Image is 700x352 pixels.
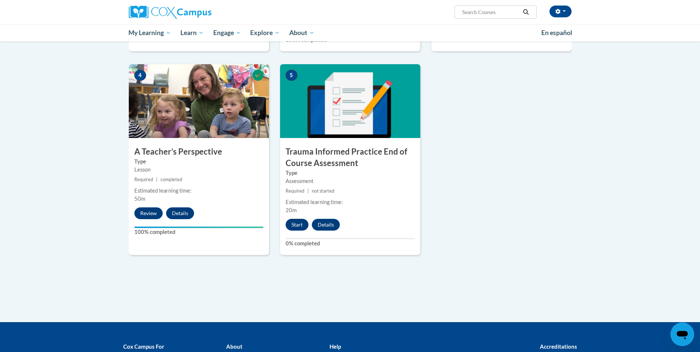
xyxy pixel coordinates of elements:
span: 5 [286,70,297,81]
a: Explore [245,24,285,41]
div: Your progress [134,227,263,228]
span: 4 [134,70,146,81]
div: Assessment [286,177,415,185]
span: En español [541,29,572,37]
img: Course Image [129,64,269,138]
span: completed [161,177,182,182]
h3: A Teacher’s Perspective [129,146,269,158]
iframe: Button to launch messaging window [670,322,694,346]
div: Lesson [134,166,263,174]
div: Estimated learning time: [134,187,263,195]
img: Course Image [280,64,420,138]
div: Estimated learning time: [286,198,415,206]
span: 50m [134,196,145,202]
span: About [289,28,314,37]
h3: Trauma Informed Practice End of Course Assessment [280,146,420,169]
span: My Learning [128,28,171,37]
b: Accreditations [540,343,577,350]
button: Start [286,219,308,231]
a: En español [537,25,577,41]
span: Required [134,177,153,182]
b: Help [330,343,341,350]
span: not started [312,188,334,194]
b: About [226,343,242,350]
span: Explore [250,28,280,37]
span: 20m [286,207,297,213]
button: Details [166,207,194,219]
a: About [285,24,319,41]
label: 100% completed [134,228,263,236]
label: Type [134,158,263,166]
label: Type [286,169,415,177]
input: Search Courses [461,8,520,17]
b: Cox Campus For [123,343,164,350]
span: Learn [180,28,204,37]
span: | [307,188,309,194]
div: Main menu [118,24,583,41]
button: Review [134,207,163,219]
span: | [156,177,158,182]
span: Engage [213,28,241,37]
button: Search [520,8,531,17]
span: Required [286,188,304,194]
button: Details [312,219,340,231]
button: Account Settings [549,6,572,17]
a: My Learning [124,24,176,41]
a: Cox Campus [129,6,269,19]
label: 0% completed [286,239,415,248]
img: Cox Campus [129,6,211,19]
a: Engage [208,24,246,41]
a: Learn [176,24,208,41]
